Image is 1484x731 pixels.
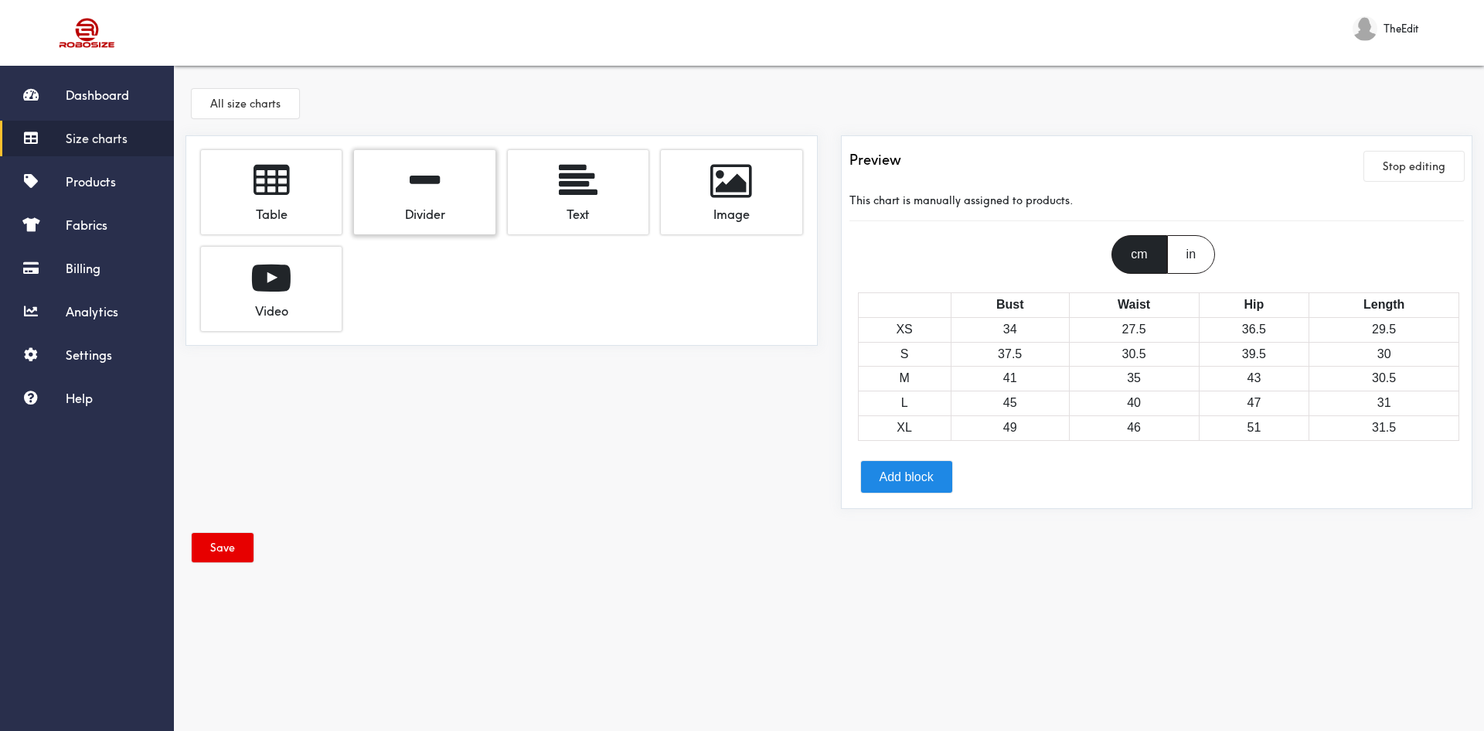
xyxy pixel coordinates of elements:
div: in [1167,235,1215,274]
td: 31.5 [1309,415,1459,440]
td: 30 [1309,342,1459,367]
td: XS [858,317,951,342]
span: Size charts [66,131,128,146]
td: 35 [1069,367,1199,391]
span: Products [66,174,116,190]
span: Dashboard [66,87,129,103]
button: All size charts [192,89,299,118]
td: 46 [1069,415,1199,440]
td: 34 [951,317,1069,342]
td: 41 [951,367,1069,391]
h3: Preview [849,152,901,169]
td: 51 [1199,415,1309,440]
td: 39.5 [1199,342,1309,367]
span: Fabrics [66,217,107,233]
div: This chart is manually assigned to products. [849,180,1465,221]
button: Stop editing [1364,152,1464,181]
th: Bust [951,292,1069,317]
td: 30.5 [1069,342,1199,367]
button: Add block [861,461,952,493]
td: S [858,342,951,367]
button: Save [192,533,254,562]
td: 30.5 [1309,367,1459,391]
div: Image [672,200,790,223]
span: Billing [66,261,100,276]
span: Help [66,391,93,406]
img: TheEdit [1353,16,1377,41]
td: L [858,391,951,416]
td: 40 [1069,391,1199,416]
td: 31 [1309,391,1459,416]
img: Robosize [29,12,145,54]
td: XL [858,415,951,440]
th: Hip [1199,292,1309,317]
td: 29.5 [1309,317,1459,342]
div: cm [1111,235,1166,274]
td: 36.5 [1199,317,1309,342]
td: M [858,367,951,391]
span: Analytics [66,304,118,319]
div: Divider [366,200,483,223]
td: 27.5 [1069,317,1199,342]
span: Settings [66,347,112,363]
th: Length [1309,292,1459,317]
td: 47 [1199,391,1309,416]
th: Waist [1069,292,1199,317]
div: Text [519,200,637,223]
td: 45 [951,391,1069,416]
div: Table [213,200,330,223]
td: 37.5 [951,342,1069,367]
div: Video [213,297,330,319]
td: 43 [1199,367,1309,391]
span: TheEdit [1384,20,1419,37]
td: 49 [951,415,1069,440]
